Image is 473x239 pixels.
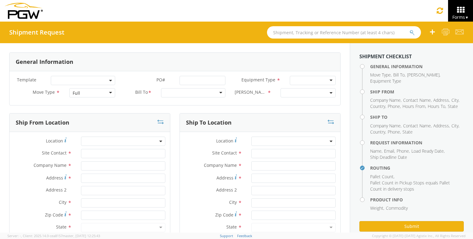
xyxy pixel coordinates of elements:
span: Address 2 [46,187,67,193]
span: Address [216,175,233,181]
li: , [370,103,386,109]
span: Weight [370,205,383,211]
span: Load Ready Date [411,148,444,154]
span: Contact Name [403,123,431,129]
span: PO# [156,77,165,83]
li: , [451,97,459,103]
li: , [384,148,395,154]
span: Address [46,175,63,181]
span: Location [46,138,63,144]
span: Company Name [370,123,401,129]
li: , [370,205,384,211]
span: Country [370,129,385,135]
li: , [428,103,446,109]
h3: General Information [16,59,73,65]
input: Shipment, Tracking or Reference Number (at least 4 chars) [267,26,421,39]
li: , [407,72,440,78]
h4: Shipment Request [9,29,64,36]
span: Move Type [370,72,391,78]
h3: Ship To Location [186,120,232,126]
li: , [451,123,459,129]
img: pgw-form-logo-1aaa8060b1cc70fad034.png [5,3,43,19]
span: City [451,97,459,103]
span: [PERSON_NAME] [407,72,439,78]
h4: Ship From [370,89,464,94]
span: Ship Deadline Date [370,154,407,160]
span: Pallet Count [370,174,394,179]
li: , [402,103,426,109]
h4: General Information [370,64,464,69]
a: Feedback [237,233,252,238]
span: Zip Code [45,212,63,218]
span: Bill To [393,72,405,78]
span: Name [370,148,382,154]
span: State [226,224,237,230]
span: Bill To [135,89,148,96]
span: Forms [452,14,469,20]
li: , [433,123,450,129]
span: Phone [388,129,400,135]
span: Contact Name [403,97,431,103]
span: Pallet Count in Pickup Stops equals Pallet Count in delivery stops [370,180,450,192]
li: , [370,123,402,129]
span: City [451,123,459,129]
span: City [59,199,67,205]
li: , [403,123,432,129]
li: , [370,97,402,103]
span: Copyright © [DATE]-[DATE] Agistix Inc., All Rights Reserved [372,233,466,238]
span: Address [433,97,449,103]
span: Phone [397,148,409,154]
li: , [403,97,432,103]
li: , [388,129,401,135]
li: , [433,97,450,103]
span: Equipment Type [241,77,275,83]
h3: Ship From Location [16,120,69,126]
h4: Routing [370,166,464,170]
span: Email [384,148,394,154]
span: ▼ [465,15,469,20]
li: , [411,148,445,154]
span: , [21,233,22,238]
span: Address 2 [216,187,237,193]
button: Submit [359,221,464,232]
div: Full [73,90,80,96]
li: , [370,129,386,135]
span: Country [370,103,385,109]
h4: Ship To [370,115,464,119]
span: Location [216,138,233,144]
span: Equipment Type [370,78,401,84]
li: , [370,174,394,180]
span: Server: - [7,233,22,238]
span: Site Contact [212,150,237,156]
span: Hours To [428,103,445,109]
strong: Shipment Checklist [359,53,412,60]
span: State [402,129,413,135]
a: Support [220,233,233,238]
span: City [229,199,237,205]
li: , [370,72,392,78]
span: Bill Code [235,89,267,96]
li: , [397,148,410,154]
li: , [393,72,406,78]
span: Address [433,123,449,129]
span: Phone [388,103,400,109]
span: master, [DATE] 12:25:43 [63,233,100,238]
li: , [388,103,401,109]
span: Move Type [33,89,55,95]
span: Company Name [370,97,401,103]
h4: Product Info [370,197,464,202]
span: Zip Code [215,212,233,218]
span: Commodity [386,205,408,211]
h4: Request Information [370,140,464,145]
li: , [370,148,382,154]
span: Company Name [34,162,67,168]
span: Template [17,77,36,83]
span: State [448,103,458,109]
span: Site Contact [42,150,67,156]
span: Company Name [204,162,237,168]
span: State [56,224,67,230]
span: Hours From [402,103,425,109]
span: Client: 2025.14.0-cea8157 [23,233,100,238]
